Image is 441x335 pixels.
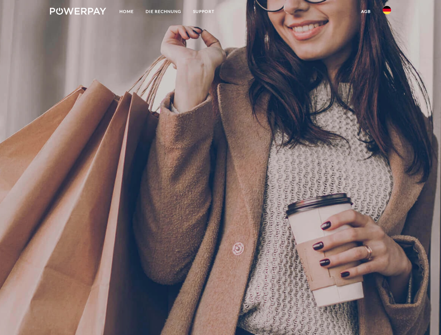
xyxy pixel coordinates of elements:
[140,5,187,18] a: DIE RECHNUNG
[383,6,391,14] img: de
[50,8,106,15] img: logo-powerpay-white.svg
[113,5,140,18] a: Home
[187,5,220,18] a: SUPPORT
[355,5,377,18] a: agb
